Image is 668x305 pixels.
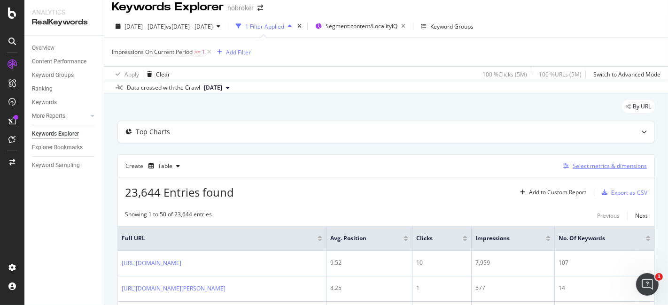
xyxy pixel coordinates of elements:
[112,48,193,56] span: Impressions On Current Period
[330,284,408,292] div: 8.25
[633,104,651,109] span: By URL
[597,210,620,221] button: Previous
[194,48,201,56] span: >=
[417,19,477,34] button: Keyword Groups
[125,184,234,200] span: 23,644 Entries found
[32,129,79,139] div: Keywords Explorer
[516,185,586,200] button: Add to Custom Report
[156,70,170,78] div: Clear
[32,43,97,53] a: Overview
[529,190,586,195] div: Add to Custom Report
[635,210,647,221] button: Next
[202,46,205,59] span: 1
[232,19,295,34] button: 1 Filter Applied
[593,70,660,78] div: Switch to Advanced Mode
[416,234,449,243] span: Clicks
[32,111,88,121] a: More Reports
[124,23,166,30] span: [DATE] - [DATE]
[559,234,632,243] span: No. of Keywords
[127,84,200,92] div: Data crossed with the Crawl
[475,259,551,267] div: 7,959
[32,143,83,152] div: Explorer Bookmarks
[32,8,96,17] div: Analytics
[204,84,222,92] span: 2025 Aug. 4th
[295,22,303,31] div: times
[32,111,65,121] div: More Reports
[145,159,184,174] button: Table
[158,163,172,169] div: Table
[200,82,233,93] button: [DATE]
[635,212,647,220] div: Next
[416,259,467,267] div: 10
[122,234,303,243] span: Full URL
[559,160,647,172] button: Select metrics & dimensions
[32,57,97,67] a: Content Performance
[32,143,97,152] a: Explorer Bookmarks
[32,57,86,67] div: Content Performance
[482,70,527,78] div: 100 % Clicks ( 5M )
[32,160,80,170] div: Keyword Sampling
[597,212,620,220] div: Previous
[245,23,284,30] div: 1 Filter Applied
[655,273,663,281] span: 1
[32,98,97,107] a: Keywords
[590,67,660,82] button: Switch to Advanced Mode
[122,259,181,268] a: [URL][DOMAIN_NAME]
[143,67,170,82] button: Clear
[32,17,96,28] div: RealKeywords
[125,159,184,174] div: Create
[32,84,97,94] a: Ranking
[166,23,213,30] span: vs [DATE] - [DATE]
[636,273,659,296] iframe: Intercom live chat
[32,84,53,94] div: Ranking
[32,160,97,170] a: Keyword Sampling
[227,3,254,13] div: nobroker
[125,210,212,221] div: Showing 1 to 50 of 23,644 entries
[475,284,551,292] div: 577
[32,70,74,80] div: Keyword Groups
[611,189,647,197] div: Export as CSV
[124,70,139,78] div: Apply
[112,67,139,82] button: Apply
[330,259,408,267] div: 9.52
[598,185,647,200] button: Export as CSV
[330,234,389,243] span: Avg. Position
[226,48,251,56] div: Add Filter
[326,22,397,30] span: Segment: content/LocalityIQ
[622,100,655,113] div: legacy label
[122,284,225,293] a: [URL][DOMAIN_NAME][PERSON_NAME]
[136,127,170,137] div: Top Charts
[573,162,647,170] div: Select metrics & dimensions
[32,98,57,107] div: Keywords
[213,46,251,58] button: Add Filter
[475,234,532,243] span: Impressions
[32,43,54,53] div: Overview
[32,129,97,139] a: Keywords Explorer
[416,284,467,292] div: 1
[559,284,651,292] div: 14
[257,5,263,11] div: arrow-right-arrow-left
[112,19,224,34] button: [DATE] - [DATE]vs[DATE] - [DATE]
[559,259,651,267] div: 107
[539,70,582,78] div: 100 % URLs ( 5M )
[32,70,97,80] a: Keyword Groups
[430,23,474,30] div: Keyword Groups
[311,19,409,34] button: Segment:content/LocalityIQ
